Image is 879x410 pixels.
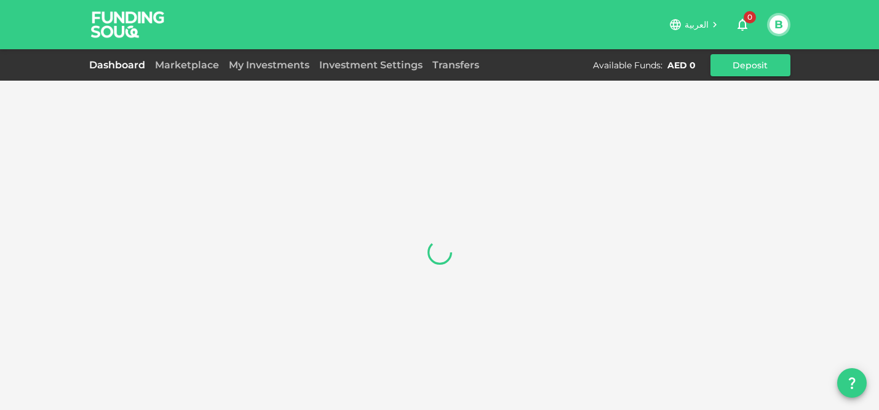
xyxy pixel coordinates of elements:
a: Dashboard [89,59,150,71]
button: Deposit [710,54,790,76]
div: AED 0 [667,59,696,71]
span: 0 [744,11,756,23]
button: 0 [730,12,755,37]
button: B [770,15,788,34]
div: Available Funds : [593,59,662,71]
button: question [837,368,867,398]
a: Marketplace [150,59,224,71]
a: Transfers [428,59,484,71]
span: العربية [685,19,709,30]
a: Investment Settings [314,59,428,71]
a: My Investments [224,59,314,71]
